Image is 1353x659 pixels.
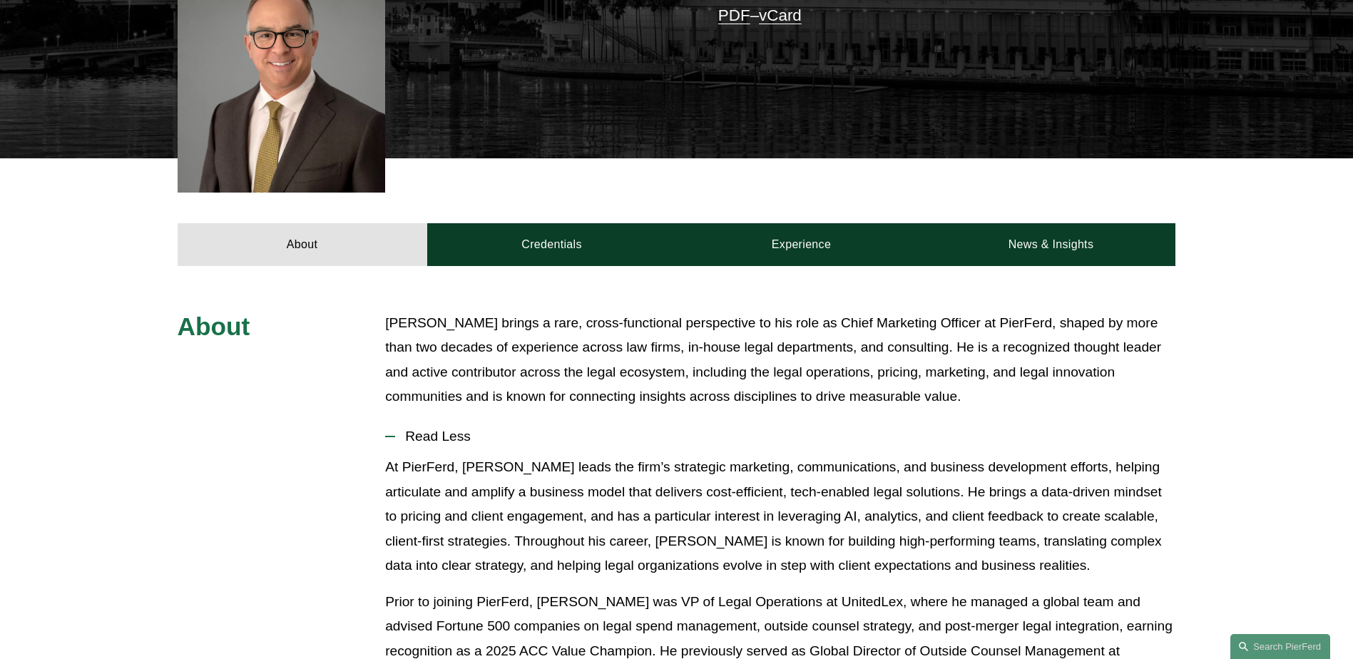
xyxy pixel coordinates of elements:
p: [PERSON_NAME] brings a rare, cross-functional perspective to his role as Chief Marketing Officer ... [385,311,1175,409]
a: Credentials [427,223,677,266]
a: PDF [718,6,750,24]
span: About [178,312,250,340]
a: News & Insights [926,223,1175,266]
a: Experience [677,223,926,266]
span: Read Less [395,429,1175,444]
a: vCard [759,6,802,24]
p: At PierFerd, [PERSON_NAME] leads the firm’s strategic marketing, communications, and business dev... [385,455,1175,578]
button: Read Less [385,418,1175,455]
a: About [178,223,427,266]
a: Search this site [1230,634,1330,659]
